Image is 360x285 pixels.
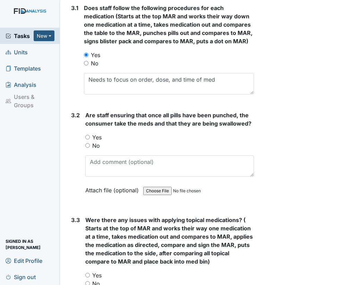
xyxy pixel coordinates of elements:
[85,143,90,148] input: No
[6,47,28,57] span: Units
[92,133,102,141] label: Yes
[6,239,54,250] span: Signed in as [PERSON_NAME]
[71,111,80,119] label: 3.2
[6,32,34,40] a: Tasks
[91,59,98,67] label: No
[6,255,42,266] span: Edit Profile
[84,53,88,57] input: Yes
[85,112,251,127] span: Are staff ensuring that once all pills have been punched, the consumer take the meds and that the...
[71,216,80,224] label: 3.3
[84,4,252,45] span: Does staff follow the following procedures for each medication (Starts at the top MAR and works t...
[84,61,88,65] input: No
[34,30,54,41] button: New
[85,135,90,139] input: Yes
[91,51,100,59] label: Yes
[85,273,90,277] input: Yes
[85,182,142,194] label: Attach file (optional)
[6,63,41,74] span: Templates
[6,272,36,282] span: Sign out
[92,271,102,279] label: Yes
[92,141,100,150] label: No
[6,79,36,90] span: Analysis
[71,4,78,12] label: 3.1
[85,217,253,265] span: Were there any issues with applying topical medications? ( Starts at the top of MAR and works the...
